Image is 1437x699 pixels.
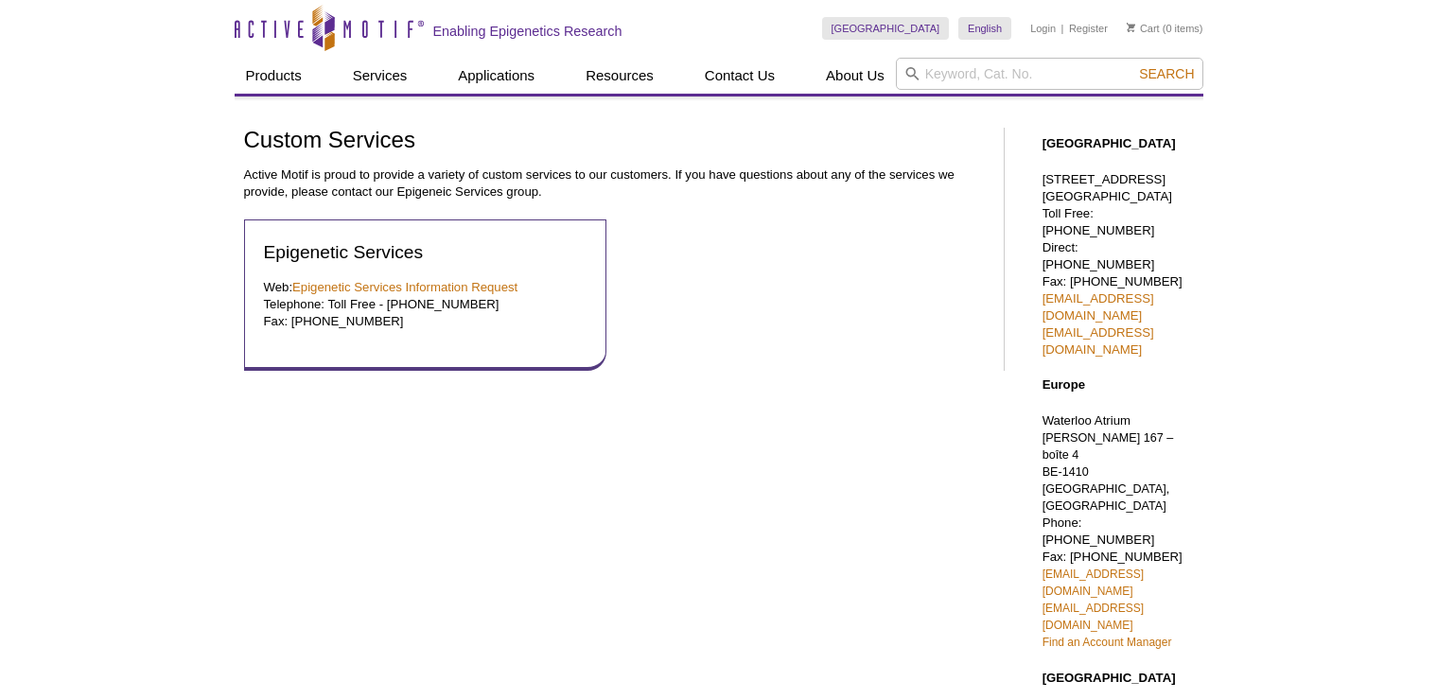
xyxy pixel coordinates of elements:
[447,58,546,94] a: Applications
[244,128,985,155] h1: Custom Services
[693,58,786,94] a: Contact Us
[1043,136,1176,150] strong: [GEOGRAPHIC_DATA]
[1069,22,1108,35] a: Register
[264,279,587,330] p: Web: Telephone: Toll Free - [PHONE_NUMBER] Fax: [PHONE_NUMBER]
[235,58,313,94] a: Products
[1061,17,1064,40] li: |
[958,17,1011,40] a: English
[815,58,896,94] a: About Us
[896,58,1203,90] input: Keyword, Cat. No.
[264,239,587,265] h2: Epigenetic Services
[1043,412,1194,651] p: Waterloo Atrium Phone: [PHONE_NUMBER] Fax: [PHONE_NUMBER]
[822,17,950,40] a: [GEOGRAPHIC_DATA]
[1043,671,1176,685] strong: [GEOGRAPHIC_DATA]
[1127,23,1135,32] img: Your Cart
[1043,636,1172,649] a: Find an Account Manager
[1043,291,1154,323] a: [EMAIL_ADDRESS][DOMAIN_NAME]
[1043,568,1144,598] a: [EMAIL_ADDRESS][DOMAIN_NAME]
[1133,65,1200,82] button: Search
[1139,66,1194,81] span: Search
[342,58,419,94] a: Services
[1043,602,1144,632] a: [EMAIL_ADDRESS][DOMAIN_NAME]
[1043,431,1174,513] span: [PERSON_NAME] 167 – boîte 4 BE-1410 [GEOGRAPHIC_DATA], [GEOGRAPHIC_DATA]
[1030,22,1056,35] a: Login
[1043,171,1194,358] p: [STREET_ADDRESS] [GEOGRAPHIC_DATA] Toll Free: [PHONE_NUMBER] Direct: [PHONE_NUMBER] Fax: [PHONE_N...
[574,58,665,94] a: Resources
[1127,22,1160,35] a: Cart
[1043,325,1154,357] a: [EMAIL_ADDRESS][DOMAIN_NAME]
[1043,377,1085,392] strong: Europe
[292,280,517,294] a: Epigenetic Services Information Request
[1127,17,1203,40] li: (0 items)
[244,166,985,201] p: Active Motif is proud to provide a variety of custom services to our customers. If you have quest...
[433,23,622,40] h2: Enabling Epigenetics Research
